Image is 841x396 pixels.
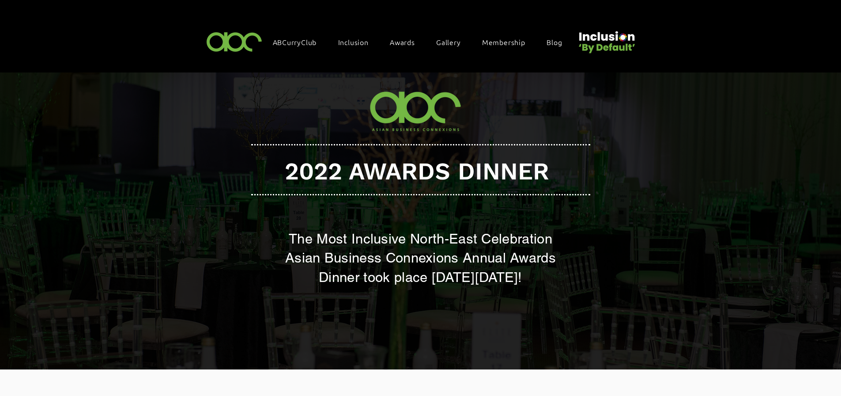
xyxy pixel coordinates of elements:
[334,33,382,51] div: Inclusion
[268,33,330,51] a: ABCurryClub
[364,84,469,138] img: ABC-Logo-Blank-Background-01-01-2.png
[482,37,525,47] span: Membership
[390,37,415,47] span: Awards
[432,33,474,51] a: Gallery
[436,37,461,47] span: Gallery
[576,24,637,54] img: Untitled design (22).png
[547,37,562,47] span: Blog
[204,28,265,54] img: ABC-Logo-Blank-Background-01-01-2.png
[385,33,428,51] div: Awards
[268,33,576,51] nav: Site
[285,231,556,285] span: The Most Inclusive North-East Celebration Asian Business Connexions Annual Awards Dinner took pla...
[542,33,575,51] a: Blog
[478,33,539,51] a: Membership
[273,37,317,47] span: ABCurryClub
[285,157,549,185] span: 2022 AWARDS DINNER
[338,37,369,47] span: Inclusion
